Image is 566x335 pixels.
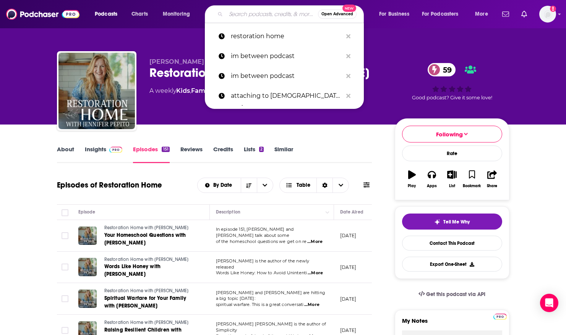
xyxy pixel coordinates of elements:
[428,63,456,76] a: 59
[463,184,481,188] div: Bookmark
[274,146,293,163] a: Similar
[340,327,357,333] p: [DATE]
[62,264,68,270] span: Toggle select row
[318,10,357,19] button: Open AdvancedNew
[216,227,294,238] span: In episode 151, [PERSON_NAME] and [PERSON_NAME] talk about some
[62,295,68,302] span: Toggle select row
[340,207,363,217] div: Date Aired
[176,87,190,94] a: Kids
[539,6,556,23] img: User Profile
[85,146,123,163] a: InsightsPodchaser Pro
[216,207,240,217] div: Description
[518,8,530,21] a: Show notifications dropdown
[231,66,342,86] p: im between podcast
[104,256,196,263] a: Restoration Home with [PERSON_NAME]
[109,147,123,153] img: Podchaser Pro
[244,146,264,163] a: Lists2
[443,219,470,225] span: Tell Me Why
[342,5,356,12] span: New
[427,184,437,188] div: Apps
[259,147,264,152] div: 2
[402,146,502,161] div: Rate
[205,66,364,86] a: im between podcast
[470,8,498,20] button: open menu
[104,288,189,293] span: Restoration Home with [PERSON_NAME]
[426,291,485,298] span: Get this podcast via API
[104,232,186,246] span: Your Homeschool Questions with [PERSON_NAME]
[191,87,212,94] a: Family
[62,327,68,334] span: Toggle select row
[402,214,502,230] button: tell me why sparkleTell Me Why
[104,319,196,326] a: Restoration Home with [PERSON_NAME]
[104,263,196,278] a: Words Like Honey with [PERSON_NAME]
[205,86,364,106] a: attaching to [DEMOGRAPHIC_DATA] podcast
[190,87,191,94] span: ,
[402,317,502,330] label: My Notes
[6,7,79,21] a: Podchaser - Follow, Share and Rate Podcasts
[95,9,117,19] span: Podcasts
[482,165,502,193] button: Share
[540,294,558,312] div: Open Intercom Messenger
[216,302,304,307] span: spiritual warfare. This is a great conversati
[104,263,161,277] span: Words Like Honey with [PERSON_NAME]
[436,131,463,138] span: Following
[213,146,233,163] a: Credits
[180,146,203,163] a: Reviews
[449,184,455,188] div: List
[340,296,357,302] p: [DATE]
[216,270,307,275] span: Words Like Honey: How to Avoid Unintenti
[231,26,342,46] p: restoration home
[104,295,187,309] span: Spiritual Warfare for Your Family with [PERSON_NAME]
[104,225,189,230] span: Restoration Home with [PERSON_NAME]
[104,295,196,310] a: Spiritual Warfare for Your Family with [PERSON_NAME]
[422,165,442,193] button: Apps
[493,312,507,320] a: Pro website
[434,219,440,225] img: tell me why sparkle
[462,165,482,193] button: Bookmark
[539,6,556,23] button: Show profile menu
[417,8,470,20] button: open menu
[62,232,68,239] span: Toggle select row
[402,236,502,251] a: Contact This Podcast
[163,9,190,19] span: Monitoring
[57,180,162,190] h1: Episodes of Restoration Home
[340,264,357,270] p: [DATE]
[157,8,200,20] button: open menu
[212,5,371,23] div: Search podcasts, credits, & more...
[149,86,281,95] div: A weekly podcast
[104,257,189,262] span: Restoration Home with [PERSON_NAME]
[493,314,507,320] img: Podchaser Pro
[89,8,127,20] button: open menu
[402,165,422,193] button: Play
[104,225,196,231] a: Restoration Home with [PERSON_NAME]
[279,178,349,193] button: Choose View
[57,146,74,163] a: About
[205,46,364,66] a: im between podcast
[78,207,96,217] div: Episode
[412,95,492,100] span: Good podcast? Give it some love!
[379,9,409,19] span: For Business
[104,320,189,325] span: Restoration Home with [PERSON_NAME]
[231,46,342,66] p: im between podcast
[216,258,310,270] span: [PERSON_NAME] is the author of the newly released
[149,58,204,65] span: [PERSON_NAME]
[126,8,152,20] a: Charts
[131,9,148,19] span: Charts
[216,239,307,244] span: of the homeschool questions we get on re
[412,285,492,304] a: Get this podcast via API
[58,53,135,129] img: Restoration Home with Jennifer Pepito
[550,6,556,12] svg: Add a profile image
[487,184,497,188] div: Share
[216,290,325,301] span: [PERSON_NAME] and [PERSON_NAME] are hitting a big topic [DATE]:
[197,178,273,193] h2: Choose List sort
[323,208,332,217] button: Column Actions
[133,146,169,163] a: Episodes151
[241,178,257,193] button: Sort Direction
[104,288,196,295] a: Restoration Home with [PERSON_NAME]
[499,8,512,21] a: Show notifications dropdown
[205,26,364,46] a: restoration home
[257,178,273,193] button: open menu
[213,183,235,188] span: By Date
